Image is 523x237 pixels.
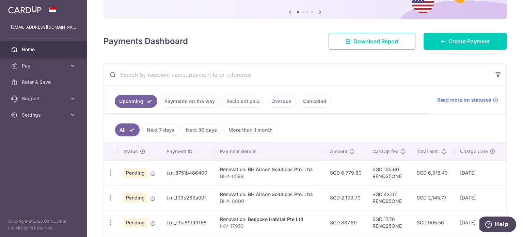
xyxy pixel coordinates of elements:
p: INV-17950 [220,223,319,229]
td: SGD 905.56 [411,210,455,235]
td: [DATE] [455,185,501,210]
span: Amount [330,148,347,155]
td: SGD 42.07 RENO25ONE [367,185,411,210]
td: txn_8751b486400 [161,160,215,185]
div: Renovation. Bespoke Habitat Pte Ltd [220,216,319,223]
td: [DATE] [455,160,501,185]
p: [EMAIL_ADDRESS][DOMAIN_NAME] [11,24,76,31]
span: Pay [22,62,67,69]
img: CardUp [8,5,42,14]
span: Charge date [460,148,488,155]
td: SGD 2,145.77 [411,185,455,210]
p: BHA-8600 [220,198,319,205]
a: Create Payment [424,33,507,50]
a: Cancelled [299,95,331,108]
a: Next 7 days [142,123,179,136]
span: Download Report [353,37,399,45]
a: Download Report [329,33,415,50]
th: Payment details [215,143,324,160]
p: BHA-8589 [220,173,319,180]
a: More than 1 month [224,123,277,136]
a: Next 30 days [181,123,221,136]
td: SGD 6,915.40 [411,160,455,185]
input: Search by recipient name, payment id or reference [104,64,490,86]
span: Total amt. [417,148,439,155]
td: SGD 17.76 RENO25ONE [367,210,411,235]
span: Home [22,46,67,53]
a: All [115,123,140,136]
span: Read more on statuses [437,97,491,103]
span: Pending [123,168,147,178]
a: Read more on statuses [437,97,498,103]
td: [DATE] [455,210,501,235]
div: Renovation. BH Aircon Solutions Pte. Ltd. [220,166,319,173]
span: Status [123,148,138,155]
span: Pending [123,193,147,203]
span: Create Payment [448,37,490,45]
span: CardUp fee [373,148,398,155]
span: Refer & Save [22,79,67,86]
td: SGD 6,779.80 [324,160,367,185]
a: Overdue [267,95,296,108]
span: Settings [22,112,67,118]
td: txn_f09e283a00f [161,185,215,210]
td: SGD 135.60 RENO25ONE [367,160,411,185]
td: SGD 2,103.70 [324,185,367,210]
span: Support [22,95,67,102]
th: Payment ID [161,143,215,160]
a: Recipient paid [222,95,264,108]
iframe: Opens a widget where you can find more information [479,217,516,234]
a: Payments on the way [160,95,219,108]
td: txn_d9a69bf9165 [161,210,215,235]
h4: Payments Dashboard [104,35,188,47]
td: SGD 887.80 [324,210,367,235]
div: Renovation. BH Aircon Solutions Pte. Ltd. [220,191,319,198]
a: Upcoming [115,95,157,108]
span: Pending [123,218,147,227]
